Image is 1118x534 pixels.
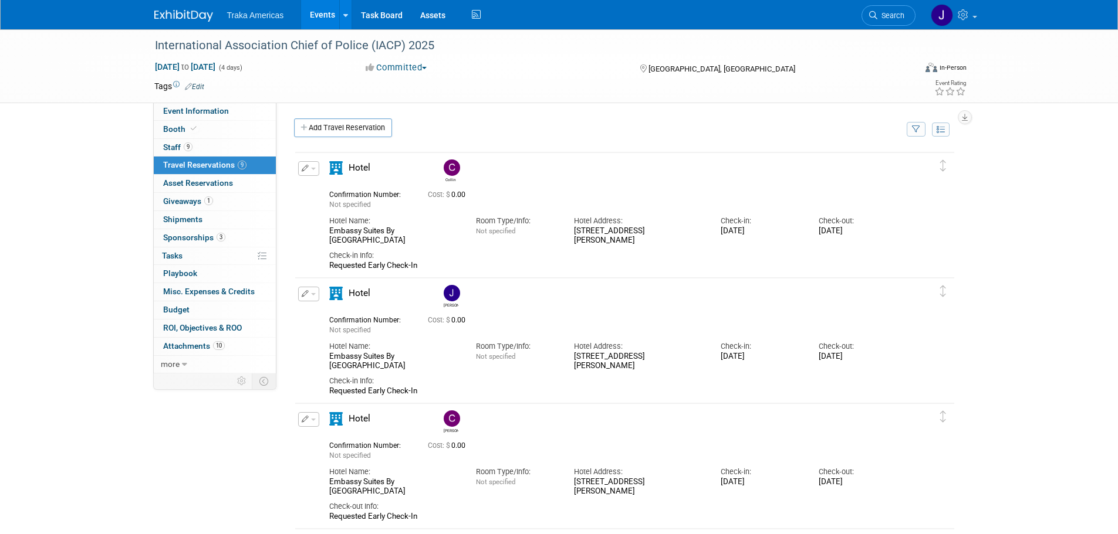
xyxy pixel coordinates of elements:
div: [DATE] [819,226,899,236]
div: Hotel Address: [574,467,703,477]
div: In-Person [939,63,967,72]
a: Booth [154,121,276,138]
div: Check-in Info: [329,376,900,386]
div: Check-out: [819,341,899,352]
span: 10 [213,341,225,350]
span: Tasks [162,251,183,260]
span: Sponsorships [163,233,225,242]
a: Staff9 [154,139,276,157]
span: more [161,359,180,369]
i: Filter by Traveler [912,126,920,134]
div: Requested Early Check-In [329,512,900,522]
span: Not specified [329,326,371,334]
div: Hotel Address: [574,341,703,352]
a: Budget [154,301,276,319]
a: Misc. Expenses & Credits [154,283,276,301]
div: Confirmation Number: [329,187,410,199]
span: Event Information [163,106,229,115]
img: Format-Inperson.png [926,63,937,72]
span: Staff [163,142,192,152]
span: Search [877,11,904,20]
div: International Association Chief of Police (IACP) 2025 [151,35,898,56]
div: Check-in: [721,467,801,477]
span: Cost: $ [428,441,451,450]
img: ExhibitDay [154,10,213,22]
span: 0.00 [428,441,470,450]
span: [GEOGRAPHIC_DATA], [GEOGRAPHIC_DATA] [648,64,795,73]
button: Committed [362,62,431,74]
div: Room Type/Info: [476,467,556,477]
div: Room Type/Info: [476,216,556,226]
span: Attachments [163,341,225,351]
span: 9 [238,161,246,169]
i: Click and drag to move item [940,285,946,297]
span: Not specified [329,200,371,209]
div: Chris Obarski [444,427,458,433]
i: Hotel [329,287,343,300]
div: Requested Early Check-In [329,261,900,271]
span: 3 [217,233,225,242]
span: Traka Americas [227,11,284,20]
span: 1 [204,196,213,205]
span: Not specified [476,227,515,235]
div: Collin Sharp [441,159,461,182]
div: Embassy Suites By [GEOGRAPHIC_DATA] [329,352,458,372]
a: Attachments10 [154,338,276,355]
a: ROI, Objectives & ROO [154,319,276,337]
div: Room Type/Info: [476,341,556,352]
a: Asset Reservations [154,175,276,192]
div: Jamie Saenz [444,301,458,308]
span: ROI, Objectives & ROO [163,323,242,332]
span: Cost: $ [428,191,451,199]
i: Click and drag to move item [940,411,946,423]
span: Not specified [476,478,515,486]
div: Embassy Suites By [GEOGRAPHIC_DATA] [329,477,458,497]
span: 0.00 [428,316,470,324]
div: [STREET_ADDRESS][PERSON_NAME] [574,477,703,497]
a: Search [862,5,916,26]
i: Click and drag to move item [940,160,946,172]
span: Hotel [349,288,370,298]
span: Booth [163,124,199,134]
span: Playbook [163,268,197,278]
div: [DATE] [819,477,899,487]
a: Event Information [154,103,276,120]
span: to [180,62,191,72]
div: Confirmation Number: [329,312,410,325]
div: Check-out: [819,467,899,477]
a: Playbook [154,265,276,283]
td: Personalize Event Tab Strip [232,373,252,389]
span: (4 days) [218,64,242,72]
div: Hotel Address: [574,216,703,226]
div: Check-in: [721,216,801,226]
a: Travel Reservations9 [154,157,276,174]
span: Cost: $ [428,316,451,324]
div: Event Format [846,61,967,79]
div: [DATE] [721,352,801,362]
a: Giveaways1 [154,193,276,210]
div: Jamie Saenz [441,285,461,308]
span: Asset Reservations [163,178,233,188]
span: Budget [163,305,190,314]
img: Jamie Saenz [444,285,460,301]
div: Check-out Info: [329,501,900,512]
span: [DATE] [DATE] [154,62,216,72]
span: Shipments [163,215,202,224]
i: Hotel [329,161,343,175]
img: Jamie Saenz [931,4,953,26]
div: Chris Obarski [441,410,461,433]
div: [DATE] [819,352,899,362]
span: Hotel [349,162,370,173]
div: Check-out: [819,216,899,226]
i: Hotel [329,412,343,426]
div: [STREET_ADDRESS][PERSON_NAME] [574,352,703,372]
span: Not specified [329,451,371,460]
div: Requested Early Check-In [329,386,900,396]
div: Collin Sharp [444,176,458,182]
div: [STREET_ADDRESS][PERSON_NAME] [574,226,703,246]
div: Confirmation Number: [329,438,410,450]
div: Check-in Info: [329,250,900,261]
td: Toggle Event Tabs [252,373,276,389]
div: [DATE] [721,477,801,487]
span: 9 [184,142,192,151]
